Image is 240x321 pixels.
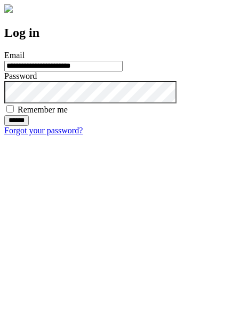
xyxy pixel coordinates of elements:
[4,51,25,60] label: Email
[18,105,68,114] label: Remember me
[4,71,37,81] label: Password
[4,26,236,40] h2: Log in
[4,126,83,135] a: Forgot your password?
[4,4,13,13] img: logo-4e3dc11c47720685a147b03b5a06dd966a58ff35d612b21f08c02c0306f2b779.png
